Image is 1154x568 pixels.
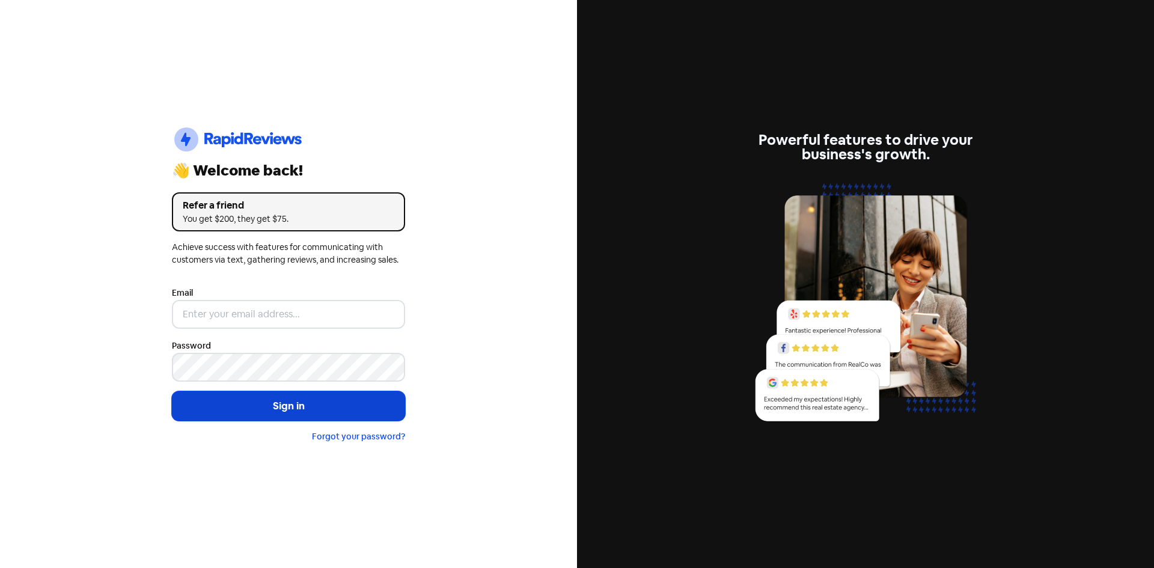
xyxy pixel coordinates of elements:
[183,213,394,225] div: You get $200, they get $75.
[172,340,211,352] label: Password
[312,431,405,442] a: Forgot your password?
[172,241,405,266] div: Achieve success with features for communicating with customers via text, gathering reviews, and i...
[172,287,193,299] label: Email
[183,198,394,213] div: Refer a friend
[172,163,405,178] div: 👋 Welcome back!
[749,176,982,435] img: reviews
[749,133,982,162] div: Powerful features to drive your business's growth.
[172,391,405,421] button: Sign in
[172,300,405,329] input: Enter your email address...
